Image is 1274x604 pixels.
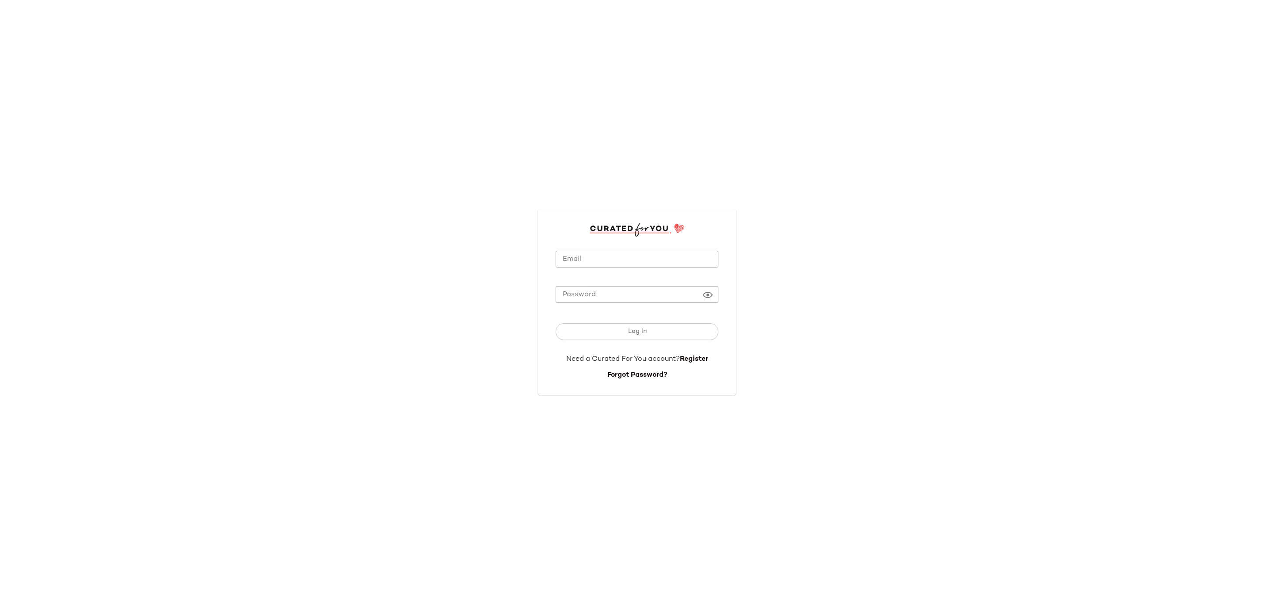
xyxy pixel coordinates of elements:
[566,356,680,363] span: Need a Curated For You account?
[556,323,718,340] button: Log In
[590,223,685,237] img: cfy_login_logo.DGdB1djN.svg
[680,356,708,363] a: Register
[627,328,646,335] span: Log In
[607,371,667,379] a: Forgot Password?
